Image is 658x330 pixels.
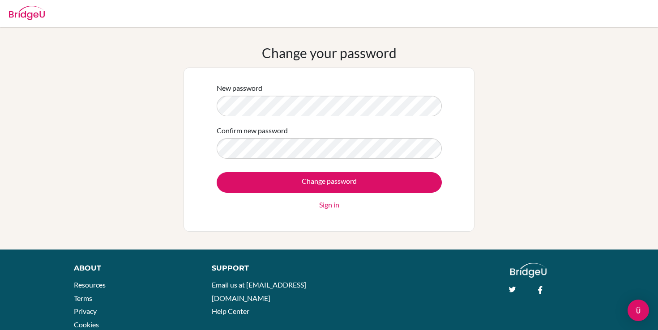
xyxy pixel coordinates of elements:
[319,199,339,210] a: Sign in
[74,307,97,315] a: Privacy
[510,263,547,278] img: logo_white@2x-f4f0deed5e89b7ecb1c2cc34c3e3d731f90f0f143d5ea2071677605dd97b5244.png
[74,263,192,274] div: About
[74,320,99,329] a: Cookies
[212,280,306,302] a: Email us at [EMAIL_ADDRESS][DOMAIN_NAME]
[74,280,106,289] a: Resources
[212,263,320,274] div: Support
[217,83,262,93] label: New password
[628,300,649,321] div: Open Intercom Messenger
[217,125,288,136] label: Confirm new password
[9,6,45,20] img: Bridge-U
[74,294,92,302] a: Terms
[212,307,249,315] a: Help Center
[217,172,442,193] input: Change password
[262,45,397,61] h1: Change your password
